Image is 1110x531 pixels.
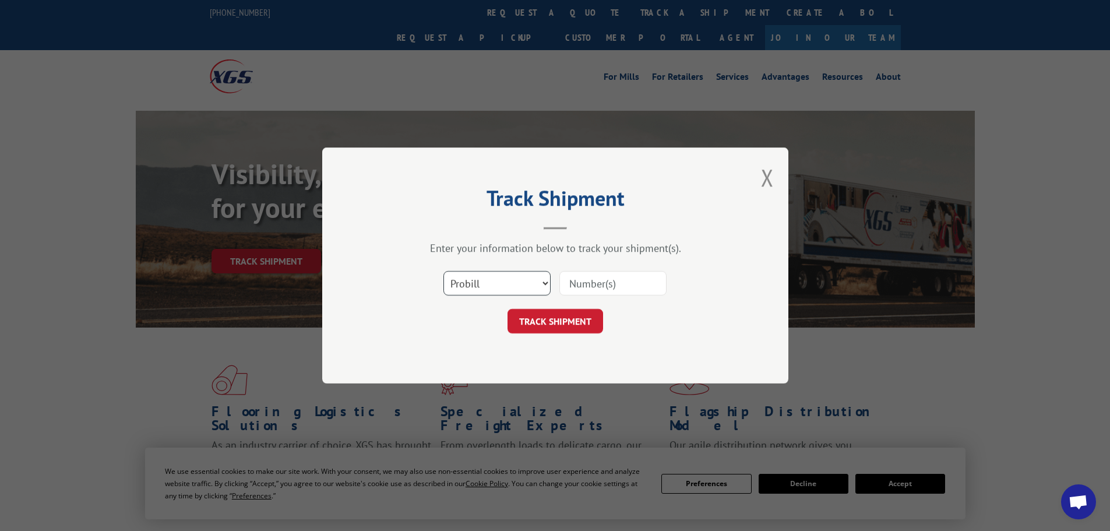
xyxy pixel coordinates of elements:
[1061,484,1096,519] div: Open chat
[761,162,774,193] button: Close modal
[380,190,730,212] h2: Track Shipment
[559,271,667,296] input: Number(s)
[380,241,730,255] div: Enter your information below to track your shipment(s).
[508,309,603,333] button: TRACK SHIPMENT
